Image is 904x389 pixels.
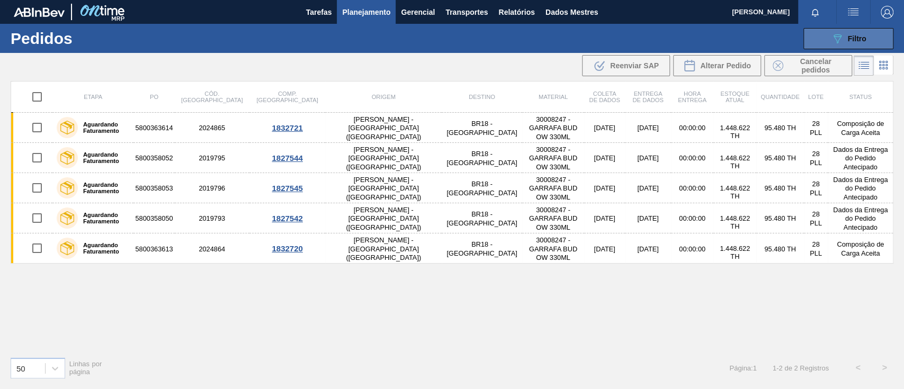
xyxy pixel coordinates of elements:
font: Aguardando Faturamento [83,182,119,194]
font: [DATE] [637,185,658,193]
font: [DATE] [594,215,615,223]
font: : [751,364,753,372]
font: [PERSON_NAME] [732,8,790,16]
font: 1832721 [272,123,302,132]
font: Transportes [445,8,488,16]
font: 00:00:00 [679,124,705,132]
a: Aguardando Faturamento58003636132024864[PERSON_NAME] - [GEOGRAPHIC_DATA] ([GEOGRAPHIC_DATA])BR18 ... [11,233,893,264]
button: < [845,355,871,381]
font: Origem [372,94,396,100]
font: > [882,363,887,372]
a: Aguardando Faturamento58003580532019796[PERSON_NAME] - [GEOGRAPHIC_DATA] ([GEOGRAPHIC_DATA])BR18 ... [11,173,893,203]
font: Aguardando Faturamento [83,121,119,134]
font: 5800358050 [135,215,173,223]
font: 5800363614 [135,124,173,132]
font: [PERSON_NAME] - [GEOGRAPHIC_DATA] ([GEOGRAPHIC_DATA]) [346,115,421,141]
font: Destino [469,94,495,100]
font: 95.480 TH [764,185,796,193]
button: Notificações [798,5,832,20]
img: TNhmsLtSVTkK8tSr43FrP2fwEKptu5GPRR3wAAAABJRU5ErkJggg== [14,7,65,17]
font: BR18 - [GEOGRAPHIC_DATA] [446,150,517,167]
font: Comp. [GEOGRAPHIC_DATA] [256,91,318,103]
font: Estoque atual [720,91,749,103]
div: Alterar Pedido [673,55,761,76]
font: Status [849,94,871,100]
font: 28 PLL [810,240,822,257]
font: Pedidos [11,30,73,47]
font: 00:00:00 [679,154,705,162]
font: - [776,364,778,372]
font: 2019796 [199,185,225,193]
font: 2024865 [199,124,225,132]
div: Visão em Lista [854,56,874,76]
font: Lote [808,94,824,100]
font: Aguardando Faturamento [83,151,119,164]
font: 1 [773,364,776,372]
font: 1 [753,364,756,372]
font: 28 PLL [810,180,822,197]
font: 95.480 TH [764,215,796,223]
font: Linhas por página [69,360,102,376]
a: Aguardando Faturamento58003580522019795[PERSON_NAME] - [GEOGRAPHIC_DATA] ([GEOGRAPHIC_DATA])BR18 ... [11,143,893,173]
font: Cód. [GEOGRAPHIC_DATA] [181,91,243,103]
font: Aguardando Faturamento [83,242,119,255]
font: 5800358053 [135,185,173,193]
button: > [871,355,898,381]
font: 28 PLL [810,120,822,137]
font: Registros [800,364,829,372]
font: [PERSON_NAME] - [GEOGRAPHIC_DATA] ([GEOGRAPHIC_DATA]) [346,236,421,261]
font: 30008247 - GARRAFA BUD OW 330ML [529,146,577,171]
font: BR18 - [GEOGRAPHIC_DATA] [446,240,517,257]
font: BR18 - [GEOGRAPHIC_DATA] [446,210,517,227]
font: BR18 - [GEOGRAPHIC_DATA] [446,180,517,197]
font: 1.448.622 TH [720,184,750,200]
font: Dados Mestres [545,8,598,16]
font: 1827545 [272,184,302,193]
div: Cancelar Pedidos em Massa [764,55,852,76]
font: 1827544 [272,153,302,162]
font: 2 [794,364,798,372]
font: Hora Entrega [678,91,706,103]
font: Composição de Carga Aceita [837,240,884,257]
font: 30008247 - GARRAFA BUD OW 330ML [529,115,577,141]
font: [DATE] [637,124,658,132]
font: 1.448.622 TH [720,124,750,140]
font: 00:00:00 [679,185,705,193]
font: Página [729,364,750,372]
font: 95.480 TH [764,154,796,162]
font: PO [150,94,158,100]
div: Visão em Cards [874,56,893,76]
font: 00:00:00 [679,215,705,223]
font: 30008247 - GARRAFA BUD OW 330ML [529,236,577,261]
font: [DATE] [637,215,658,223]
font: Quantidade [760,94,799,100]
font: 5800363613 [135,245,173,253]
font: 1832720 [272,244,302,253]
button: Cancelar pedidos [764,55,852,76]
button: Filtro [803,28,893,49]
font: 1.448.622 TH [720,245,750,260]
a: Aguardando Faturamento58003636142024865[PERSON_NAME] - [GEOGRAPHIC_DATA] ([GEOGRAPHIC_DATA])BR18 ... [11,113,893,143]
div: Reenviar SAP [582,55,670,76]
a: Aguardando Faturamento58003580502019793[PERSON_NAME] - [GEOGRAPHIC_DATA] ([GEOGRAPHIC_DATA])BR18 ... [11,203,893,233]
font: 1.448.622 TH [720,154,750,170]
font: Reenviar SAP [610,61,659,70]
font: [DATE] [594,245,615,253]
font: Aguardando Faturamento [83,212,119,224]
font: 50 [16,364,25,373]
font: [DATE] [594,185,615,193]
font: Relatórios [498,8,534,16]
font: Dados da Entrega do Pedido Antecipado [833,176,888,201]
font: 1827542 [272,214,302,223]
font: 2019793 [199,215,225,223]
font: Coleta de dados [589,91,620,103]
img: Sair [881,6,893,19]
font: [DATE] [594,124,615,132]
font: [PERSON_NAME] - [GEOGRAPHIC_DATA] ([GEOGRAPHIC_DATA]) [346,206,421,231]
font: 00:00:00 [679,245,705,253]
font: Cancelar pedidos [800,57,831,74]
font: 1.448.622 TH [720,214,750,230]
font: Planejamento [342,8,390,16]
font: Dados da Entrega do Pedido Antecipado [833,146,888,171]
